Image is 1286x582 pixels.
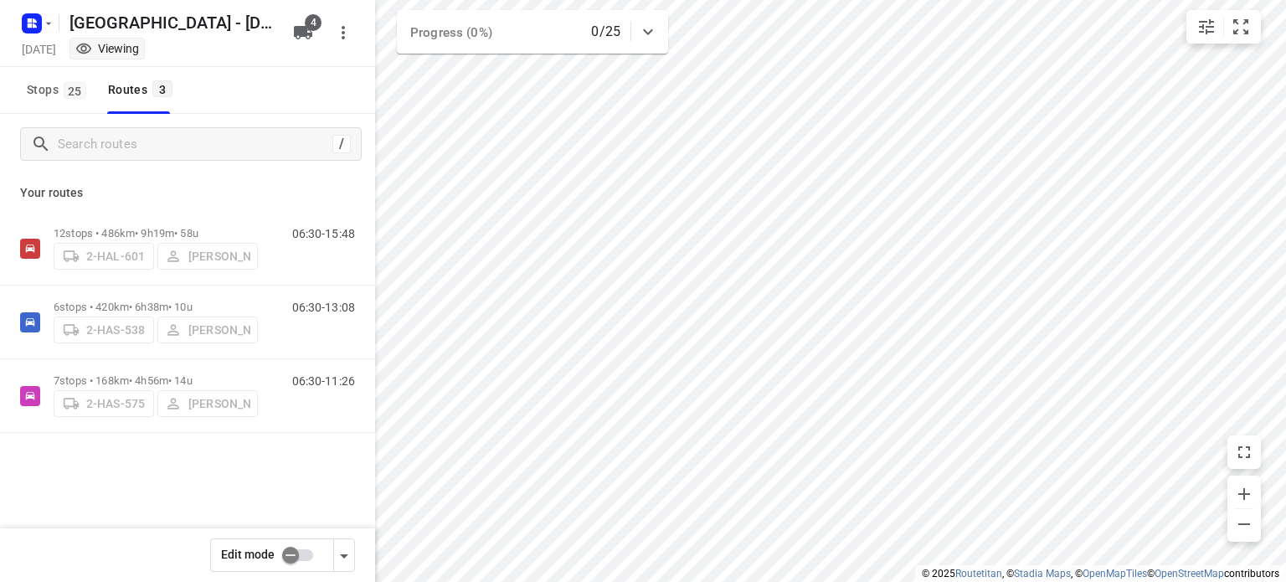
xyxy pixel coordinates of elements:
[1155,568,1224,579] a: OpenStreetMap
[334,544,354,565] div: Driver app settings
[591,22,620,42] p: 0/25
[1083,568,1147,579] a: OpenMapTiles
[397,10,668,54] div: Progress (0%)0/25
[410,25,492,40] span: Progress (0%)
[54,301,258,313] p: 6 stops • 420km • 6h38m • 10u
[58,131,332,157] input: Search routes
[54,227,258,239] p: 12 stops • 486km • 9h19m • 58u
[27,80,91,100] span: Stops
[286,16,320,49] button: 4
[54,374,258,387] p: 7 stops • 168km • 4h56m • 14u
[152,80,172,97] span: 3
[292,227,355,240] p: 06:30-15:48
[1186,10,1261,44] div: small contained button group
[64,82,86,99] span: 25
[1014,568,1071,579] a: Stadia Maps
[922,568,1279,579] li: © 2025 , © , © © contributors
[1190,10,1223,44] button: Map settings
[108,80,177,100] div: Routes
[327,16,360,49] button: More
[332,135,351,153] div: /
[292,374,355,388] p: 06:30-11:26
[221,548,275,561] span: Edit mode
[1224,10,1258,44] button: Fit zoom
[75,40,139,57] div: You are currently in view mode. To make any changes, go to edit project.
[20,184,355,202] p: Your routes
[955,568,1002,579] a: Routetitan
[305,14,321,31] span: 4
[292,301,355,314] p: 06:30-13:08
